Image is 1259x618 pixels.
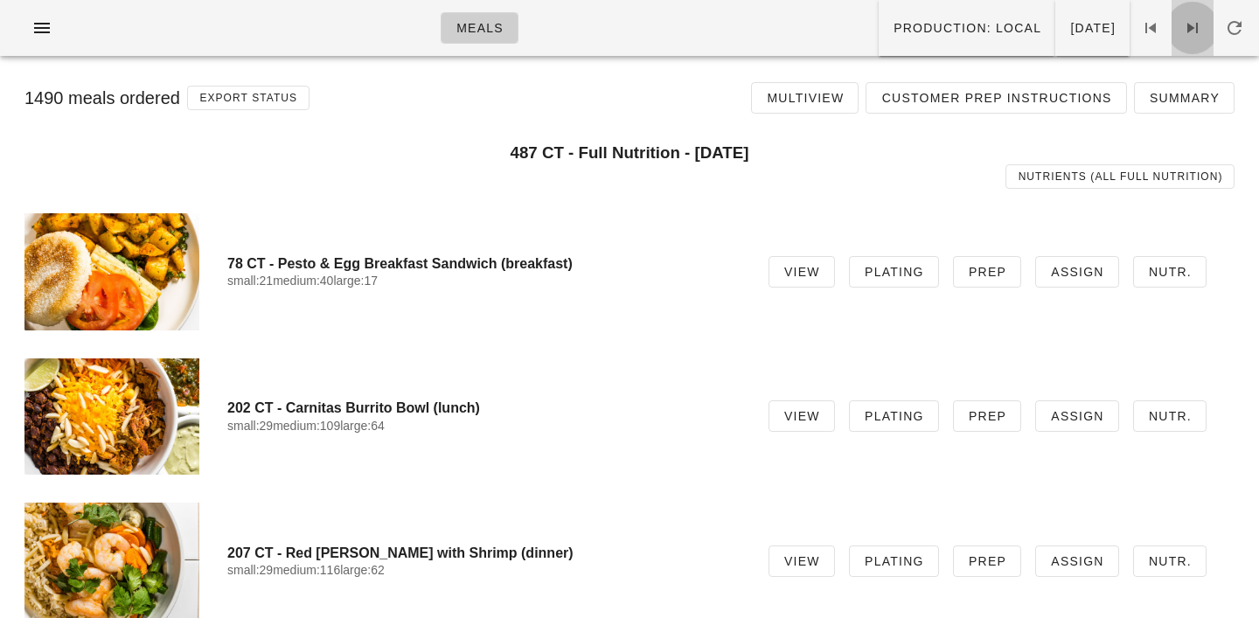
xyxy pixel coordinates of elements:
[227,419,273,433] span: small:29
[1050,265,1104,279] span: Assign
[968,554,1006,568] span: Prep
[441,12,518,44] a: Meals
[766,91,844,105] span: Multiview
[1148,554,1192,568] span: Nutr.
[187,86,310,110] button: Export Status
[751,82,859,114] a: Multiview
[1148,409,1192,423] span: Nutr.
[1050,409,1104,423] span: Assign
[769,545,835,577] a: View
[783,265,820,279] span: View
[783,409,820,423] span: View
[953,400,1021,432] a: Prep
[953,256,1021,288] a: Prep
[1035,400,1119,432] a: Assign
[1018,170,1223,183] span: Nutrients (all Full Nutrition)
[24,88,180,108] span: 1490 meals ordered
[227,255,741,272] h4: 78 CT - Pesto & Egg Breakfast Sandwich (breakfast)
[1133,256,1207,288] a: Nutr.
[273,274,333,288] span: medium:40
[866,82,1126,114] a: Customer Prep Instructions
[227,399,741,416] h4: 202 CT - Carnitas Burrito Bowl (lunch)
[893,21,1041,35] span: Production: local
[1050,554,1104,568] span: Assign
[953,545,1021,577] a: Prep
[198,92,297,104] span: Export Status
[1149,91,1220,105] span: Summary
[1035,256,1119,288] a: Assign
[1005,164,1235,189] a: Nutrients (all Full Nutrition)
[1134,82,1235,114] a: Summary
[1133,545,1207,577] a: Nutr.
[968,409,1006,423] span: Prep
[769,256,835,288] a: View
[1148,265,1192,279] span: Nutr.
[864,409,924,423] span: Plating
[1035,545,1119,577] a: Assign
[227,563,273,577] span: small:29
[333,274,378,288] span: large:17
[273,563,340,577] span: medium:116
[227,274,273,288] span: small:21
[769,400,835,432] a: View
[1133,400,1207,432] a: Nutr.
[340,563,385,577] span: large:62
[864,265,924,279] span: Plating
[227,545,741,561] h4: 207 CT - Red [PERSON_NAME] with Shrimp (dinner)
[968,265,1006,279] span: Prep
[783,554,820,568] span: View
[849,545,939,577] a: Plating
[24,143,1235,163] h3: 487 CT - Full Nutrition - [DATE]
[880,91,1111,105] span: Customer Prep Instructions
[1069,21,1116,35] span: [DATE]
[849,400,939,432] a: Plating
[273,419,340,433] span: medium:109
[849,256,939,288] a: Plating
[864,554,924,568] span: Plating
[456,21,504,35] span: Meals
[340,419,385,433] span: large:64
